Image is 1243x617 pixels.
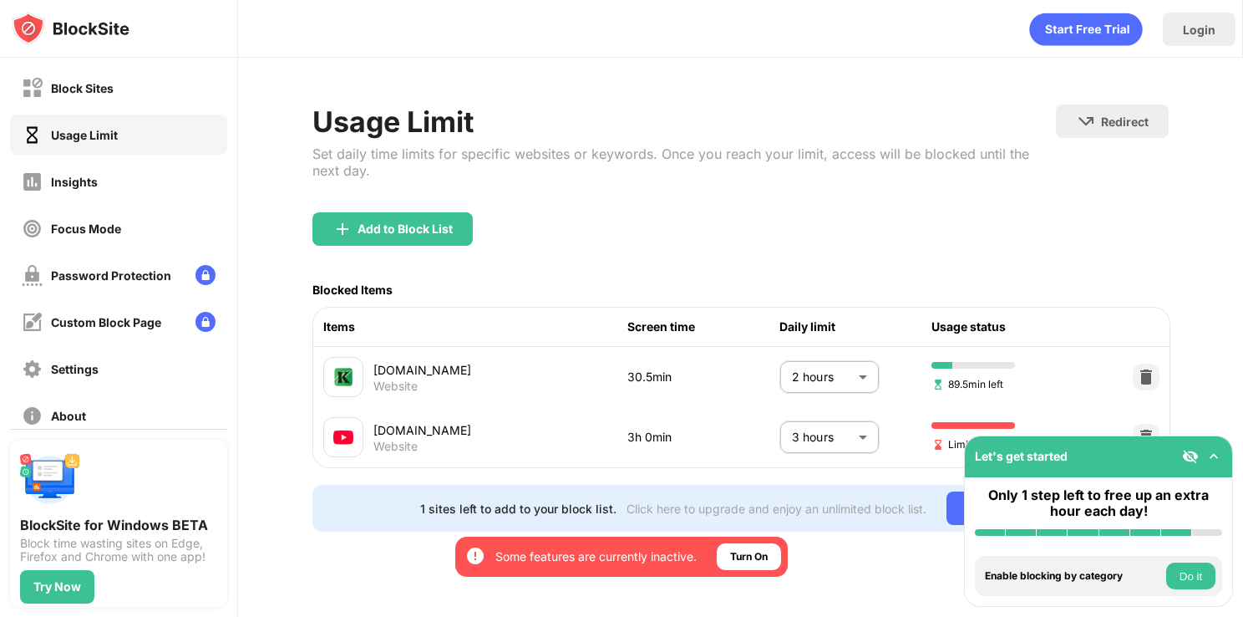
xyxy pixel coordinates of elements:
img: password-protection-off.svg [22,265,43,286]
div: Focus Mode [51,222,121,236]
div: Only 1 step left to free up an extra hour each day! [975,487,1222,519]
div: animation [1029,13,1143,46]
div: Blocked Items [312,283,393,297]
div: Website [373,439,418,454]
div: Some features are currently inactive. [495,548,697,565]
div: 1 sites left to add to your block list. [420,502,616,516]
img: error-circle-white.svg [465,546,485,566]
div: Website [373,379,418,394]
img: customize-block-page-off.svg [22,312,43,333]
img: logo-blocksite.svg [12,12,129,45]
div: Settings [51,362,99,376]
div: Usage Limit [312,105,1055,139]
div: Usage Limit [51,128,118,142]
img: insights-off.svg [22,171,43,192]
div: Items [323,318,627,336]
p: 3 hours [792,428,852,446]
div: Screen time [627,318,779,336]
img: focus-off.svg [22,218,43,239]
div: Click here to upgrade and enjoy an unlimited block list. [627,502,926,516]
div: Add to Block List [358,222,453,236]
div: Login [1183,23,1215,37]
img: hourglass-end.svg [931,438,945,451]
div: Block time wasting sites on Edge, Firefox and Chrome with one app! [20,537,217,563]
button: Do it [1166,563,1215,589]
span: 89.5min left [931,376,1003,392]
div: Go Unlimited [946,492,1061,525]
div: Redirect [1101,115,1149,129]
img: push-desktop.svg [20,450,80,510]
div: Block Sites [51,81,114,95]
div: [DOMAIN_NAME] [373,361,627,379]
div: Turn On [730,548,768,565]
div: Custom Block Page [51,315,161,329]
div: Insights [51,175,98,189]
img: time-usage-on.svg [22,125,43,145]
p: 2 hours [792,368,852,386]
div: Set daily time limits for specific websites or keywords. Once you reach your limit, access will b... [312,145,1055,179]
div: Let's get started [975,449,1068,463]
div: Enable blocking by category [985,570,1162,582]
img: eye-not-visible.svg [1182,448,1199,465]
img: about-off.svg [22,405,43,426]
img: favicons [333,427,353,447]
div: Usage status [931,318,1083,336]
img: lock-menu.svg [195,265,216,285]
div: About [51,409,86,423]
img: block-off.svg [22,78,43,99]
img: lock-menu.svg [195,312,216,332]
div: [DOMAIN_NAME] [373,421,627,439]
span: Limit reached [931,436,1013,452]
img: settings-off.svg [22,359,43,380]
div: BlockSite for Windows BETA [20,517,217,533]
div: 30.5min [627,368,779,386]
div: Try Now [33,580,81,594]
img: hourglass-set.svg [931,378,945,391]
div: Daily limit [779,318,931,336]
img: omni-setup-toggle.svg [1205,448,1222,465]
div: 3h 0min [627,428,779,446]
div: Password Protection [51,268,171,283]
img: favicons [333,367,353,387]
